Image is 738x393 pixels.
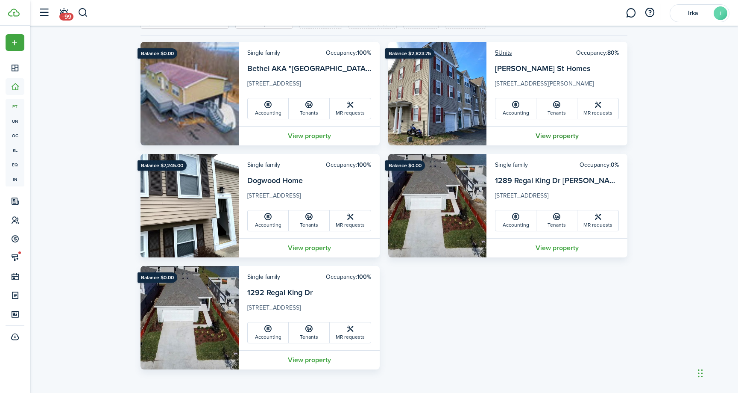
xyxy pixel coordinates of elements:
button: Open menu [6,34,24,51]
img: Property avatar [141,42,239,145]
iframe: Chat Widget [592,301,738,393]
a: in [6,172,24,186]
card-description: [STREET_ADDRESS] [247,303,371,317]
ribbon: Balance $0.00 [138,48,177,59]
ribbon: Balance $2,823.75 [385,48,434,59]
a: Accounting [248,210,289,231]
b: 100% [357,272,371,281]
a: Accounting [495,210,536,231]
b: 0% [611,160,619,169]
a: Tenants [536,210,577,231]
a: eq [6,157,24,172]
card-description: [STREET_ADDRESS] [247,79,371,93]
card-header-right: Occupancy: [326,160,371,169]
a: View property [239,350,380,369]
a: View property [239,126,380,145]
img: TenantCloud [8,9,20,17]
button: Search [78,6,88,20]
a: Notifications [56,2,72,24]
a: oc [6,128,24,143]
card-header-right: Occupancy: [576,48,619,57]
ribbon: Balance $7,245.00 [138,160,187,171]
card-header-left: Single family [247,48,280,57]
ribbon: Balance $0.00 [385,160,425,171]
a: MR requests [330,210,371,231]
card-header-left: Single family [495,160,528,169]
a: MR requests [577,210,618,231]
card-header-right: Occupancy: [580,160,619,169]
ribbon: Balance $0.00 [138,272,177,283]
div: Drag [698,360,703,386]
a: MR requests [330,322,371,343]
a: View property [486,238,627,257]
a: Dogwood Home [247,175,303,186]
avatar-text: I [714,6,727,20]
a: Tenants [289,210,330,231]
a: Accounting [248,322,289,343]
a: [PERSON_NAME] St Homes [495,63,590,74]
card-description: [STREET_ADDRESS] [247,191,371,205]
a: 1289 Regal King Dr [PERSON_NAME] #2 [495,175,634,186]
img: Property avatar [388,42,486,145]
card-header-right: Occupancy: [326,48,371,57]
button: Open resource center [642,6,657,20]
img: Property avatar [388,154,486,257]
a: View property [486,126,627,145]
a: un [6,114,24,128]
a: 5Units [495,48,512,57]
b: 80% [607,48,619,57]
a: MR requests [577,98,618,119]
card-header-left: Single family [247,272,280,281]
a: 1292 Regal King Dr [247,287,313,298]
a: kl [6,143,24,157]
a: Accounting [248,98,289,119]
a: Tenants [289,322,330,343]
a: MR requests [330,98,371,119]
a: Tenants [289,98,330,119]
b: 100% [357,48,371,57]
img: Property avatar [141,154,239,257]
span: Irka [676,10,710,16]
button: Open sidebar [36,5,52,21]
a: pt [6,99,24,114]
card-description: [STREET_ADDRESS] [495,191,619,205]
span: +99 [59,13,73,21]
card-description: [STREET_ADDRESS][PERSON_NAME] [495,79,619,93]
a: Tenants [536,98,577,119]
img: Property avatar [141,266,239,369]
b: 100% [357,160,371,169]
a: Accounting [495,98,536,119]
card-header-right: Occupancy: [326,272,371,281]
a: Bethel AKA "[GEOGRAPHIC_DATA][US_STATE]" [247,63,411,74]
a: Messaging [623,2,639,24]
card-header-left: Single family [247,160,280,169]
a: View property [239,238,380,257]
